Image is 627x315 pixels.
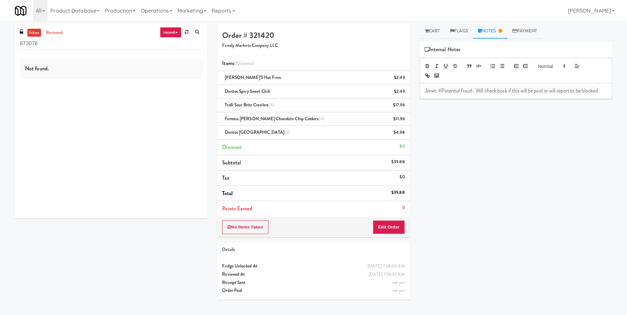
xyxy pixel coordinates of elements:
[15,5,26,17] img: Micromart
[160,27,182,38] a: recent
[222,262,405,270] div: Fridge Unlocked At
[222,287,405,295] div: Order Paid
[240,59,252,67] ng-pluralize: items
[425,45,461,54] span: Internal Notes
[368,262,405,270] div: [DATE] 7:28:30 AM
[284,129,290,135] span: (2)
[222,205,252,212] span: Points Earned
[373,220,405,234] button: Edit Order
[25,65,49,72] span: Not found.
[393,101,405,109] div: $17.96
[225,116,325,122] span: Famous [PERSON_NAME] Chocolate Chip Cookies
[400,142,405,151] div: $0
[222,279,405,287] div: Receipt Sent
[402,204,405,212] div: 0
[27,29,41,37] a: inbox
[394,74,405,82] div: $2.49
[222,174,229,182] span: Tax
[400,173,405,181] div: $0
[225,102,274,108] span: Trolli Sour Brite Crawlers
[394,87,405,96] div: $2.49
[392,279,405,286] span: not yet
[391,158,405,166] div: $39.88
[234,59,254,67] span: (12 )
[20,38,202,50] input: Search vision orders
[445,24,473,39] a: Flags
[393,115,405,123] div: $11.96
[420,24,445,39] a: Cart
[222,190,233,197] span: Total
[222,31,405,40] h4: Order # 321420
[391,189,405,197] div: $39.88
[222,270,405,279] div: Reviewed At
[225,88,270,94] span: Doritos Spicy Sweet Chili
[44,29,65,37] a: reviewed
[222,43,405,48] h5: Family Markets Company LLC
[268,102,274,108] span: (4)
[369,270,405,279] div: [DATE] 7:56:57 AM
[392,287,405,294] span: not yet
[222,246,405,254] div: Details
[222,159,241,166] span: Subtotal
[225,74,281,81] span: [PERSON_NAME]'s Hot Fries
[473,24,507,39] a: Notes
[394,128,405,137] div: $4.98
[425,87,598,94] span: Jenet: #Potential fraud- Will check back if this will be paid or will report to be blocked
[507,24,542,39] a: Payment
[319,116,325,122] span: (4)
[222,220,268,234] button: No Items Taken
[225,129,290,135] span: Doritos [GEOGRAPHIC_DATA]
[222,143,242,151] span: Discount
[222,59,254,67] span: Items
